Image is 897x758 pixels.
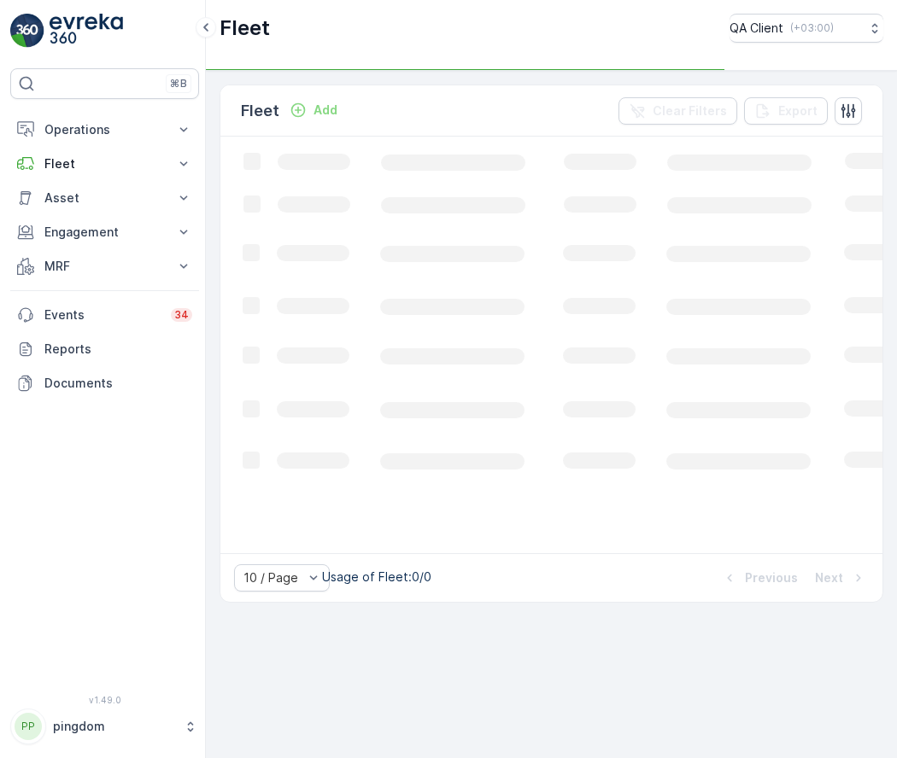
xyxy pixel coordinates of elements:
[15,713,42,740] div: PP
[719,568,800,588] button: Previous
[44,121,165,138] p: Operations
[10,113,199,147] button: Operations
[241,99,279,123] p: Fleet
[44,224,165,241] p: Engagement
[50,14,123,48] img: logo_light-DOdMpM7g.png
[220,15,270,42] p: Fleet
[790,21,834,35] p: ( +03:00 )
[744,97,828,125] button: Export
[815,569,843,586] p: Next
[10,695,199,705] span: v 1.49.0
[10,708,199,744] button: PPpingdom
[10,332,199,366] a: Reports
[10,366,199,400] a: Documents
[314,102,337,119] p: Add
[619,97,737,125] button: Clear Filters
[730,14,883,43] button: QA Client(+03:00)
[10,14,44,48] img: logo
[44,155,165,172] p: Fleet
[10,147,199,181] button: Fleet
[44,375,192,392] p: Documents
[283,100,344,120] button: Add
[730,20,783,37] p: QA Client
[745,569,798,586] p: Previous
[44,189,165,207] p: Asset
[322,568,431,586] p: Usage of Fleet : 0/0
[10,298,199,332] a: Events34
[10,181,199,215] button: Asset
[44,341,192,358] p: Reports
[53,718,175,735] p: pingdom
[174,308,189,322] p: 34
[813,568,869,588] button: Next
[778,102,818,120] p: Export
[44,258,165,275] p: MRF
[170,77,187,90] p: ⌘B
[10,215,199,249] button: Engagement
[653,102,727,120] p: Clear Filters
[10,249,199,283] button: MRF
[44,306,161,324] p: Events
